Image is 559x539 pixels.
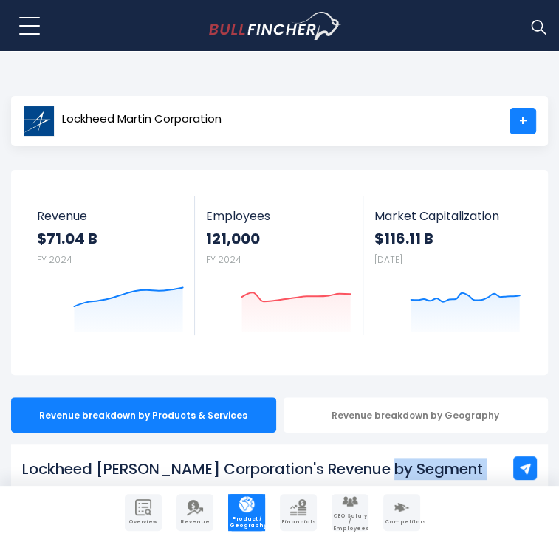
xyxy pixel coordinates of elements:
[62,113,222,126] span: Lockheed Martin Corporation
[23,108,222,134] a: Lockheed Martin Corporation
[178,519,212,525] span: Revenue
[176,494,213,531] a: Company Revenue
[22,458,537,480] h1: Lockheed [PERSON_NAME] Corporation's Revenue by Segment
[332,494,368,531] a: Company Employees
[206,253,241,266] small: FY 2024
[11,397,276,433] div: Revenue breakdown by Products & Services
[24,106,55,137] img: LMT logo
[374,209,521,223] span: Market Capitalization
[374,229,521,248] strong: $116.11 B
[374,253,402,266] small: [DATE]
[209,12,341,40] img: Bullfincher logo
[383,494,420,531] a: Company Competitors
[281,519,315,525] span: Financials
[230,516,264,529] span: Product / Geography
[37,209,184,223] span: Revenue
[37,229,184,248] strong: $71.04 B
[333,513,367,532] span: CEO Salary / Employees
[206,209,351,223] span: Employees
[510,108,536,134] a: +
[26,196,195,335] a: Revenue $71.04 B FY 2024
[284,397,549,433] div: Revenue breakdown by Geography
[206,229,351,248] strong: 121,000
[209,12,368,40] a: Go to homepage
[126,519,160,525] span: Overview
[195,196,363,335] a: Employees 121,000 FY 2024
[363,196,532,335] a: Market Capitalization $116.11 B [DATE]
[280,494,317,531] a: Company Financials
[125,494,162,531] a: Company Overview
[228,494,265,531] a: Company Product/Geography
[385,519,419,525] span: Competitors
[37,253,72,266] small: FY 2024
